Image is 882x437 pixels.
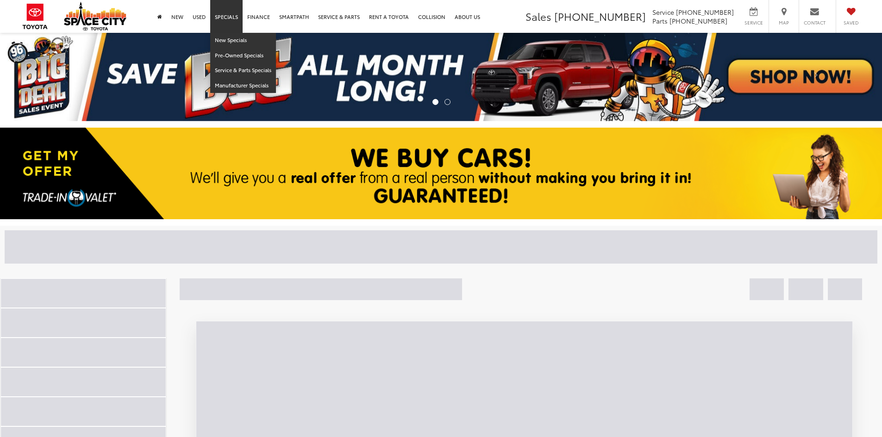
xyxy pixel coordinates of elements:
[210,48,276,63] a: Pre-Owned Specials
[652,16,668,25] span: Parts
[774,19,794,26] span: Map
[804,19,826,26] span: Contact
[743,19,764,26] span: Service
[676,7,734,17] span: [PHONE_NUMBER]
[525,9,551,24] span: Sales
[210,63,276,78] a: Service & Parts Specials
[64,2,126,31] img: Space City Toyota
[841,19,861,26] span: Saved
[554,9,646,24] span: [PHONE_NUMBER]
[669,16,727,25] span: [PHONE_NUMBER]
[210,78,276,93] a: Manufacturer Specials
[210,33,276,48] a: New Specials
[652,7,674,17] span: Service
